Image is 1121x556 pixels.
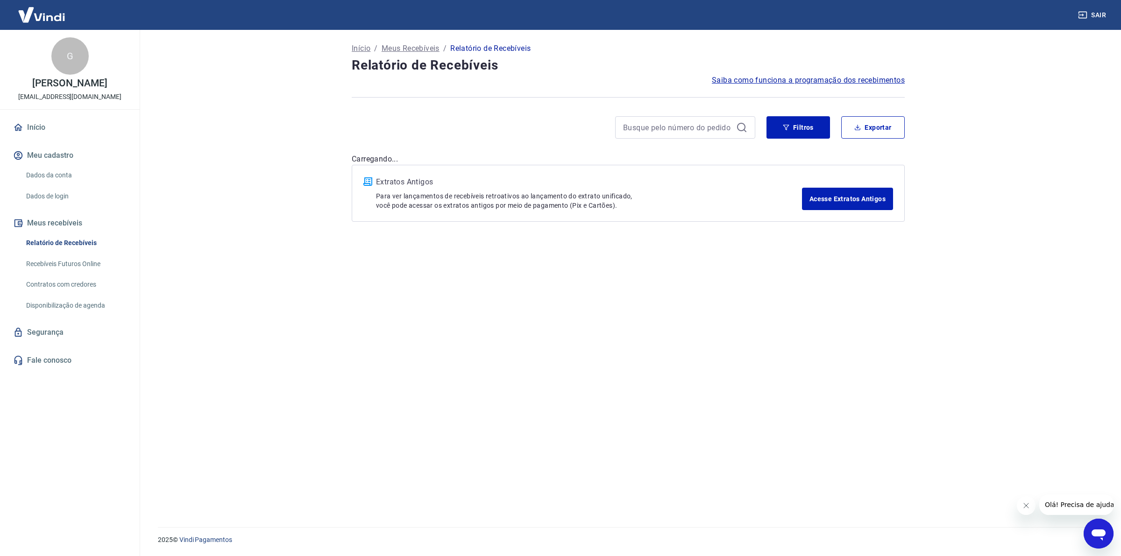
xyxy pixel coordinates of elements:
[623,120,732,134] input: Busque pelo número do pedido
[11,117,128,138] a: Início
[6,7,78,14] span: Olá! Precisa de ajuda?
[802,188,893,210] a: Acesse Extratos Antigos
[11,0,72,29] img: Vindi
[1039,494,1114,515] iframe: Mensagem da empresa
[1076,7,1110,24] button: Sair
[443,43,447,54] p: /
[712,75,905,86] a: Saiba como funciona a programação dos recebimentos
[1084,519,1114,549] iframe: Botão para abrir a janela de mensagens
[352,43,370,54] a: Início
[841,116,905,139] button: Exportar
[22,254,128,274] a: Recebíveis Futuros Online
[22,296,128,315] a: Disponibilização de agenda
[18,92,121,102] p: [EMAIL_ADDRESS][DOMAIN_NAME]
[374,43,377,54] p: /
[11,213,128,233] button: Meus recebíveis
[352,56,905,75] h4: Relatório de Recebíveis
[352,154,905,165] p: Carregando...
[382,43,440,54] a: Meus Recebíveis
[32,78,107,88] p: [PERSON_NAME]
[22,233,128,253] a: Relatório de Recebíveis
[11,322,128,343] a: Segurança
[22,187,128,206] a: Dados de login
[363,177,372,186] img: ícone
[376,191,802,210] p: Para ver lançamentos de recebíveis retroativos ao lançamento do extrato unificado, você pode aces...
[11,350,128,371] a: Fale conosco
[11,145,128,166] button: Meu cadastro
[376,176,802,188] p: Extratos Antigos
[51,37,89,75] div: G
[1017,496,1036,515] iframe: Fechar mensagem
[450,43,531,54] p: Relatório de Recebíveis
[158,535,1099,545] p: 2025 ©
[179,536,232,543] a: Vindi Pagamentos
[22,275,128,294] a: Contratos com credores
[22,166,128,185] a: Dados da conta
[766,116,830,139] button: Filtros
